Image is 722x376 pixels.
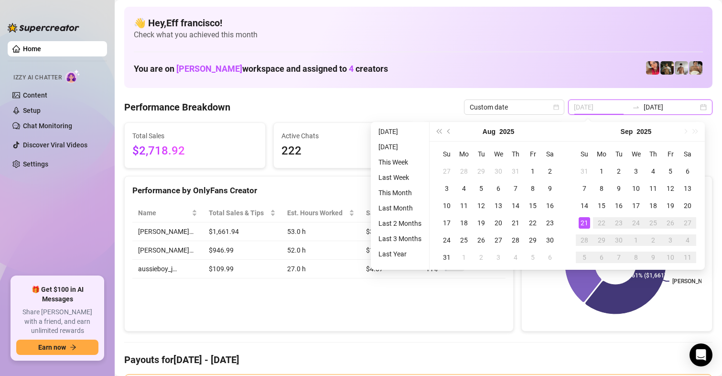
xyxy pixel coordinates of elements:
h4: Performance Breakdown [124,100,230,114]
td: 2025-08-16 [541,197,559,214]
th: Name [132,204,203,222]
span: Sales / Hour [366,208,407,218]
div: 2 [613,166,625,177]
span: to [632,103,640,111]
td: 2025-08-31 [438,249,455,266]
div: 19 [475,217,487,229]
div: 3 [493,252,504,263]
div: 10 [441,200,453,211]
button: Previous month (PageUp) [444,122,454,141]
div: 2 [647,234,659,246]
span: [PERSON_NAME] [176,64,242,74]
div: 23 [544,217,556,229]
div: 20 [682,200,693,211]
td: 2025-09-02 [610,163,627,180]
div: 28 [458,166,470,177]
td: [PERSON_NAME]… [132,222,203,241]
th: Mo [593,145,610,163]
td: 2025-09-12 [662,180,679,197]
td: 2025-09-09 [610,180,627,197]
td: 2025-09-04 [507,249,524,266]
td: $18.21 [360,241,420,260]
img: logo-BBDzfeDw.svg [8,23,79,33]
td: 2025-09-02 [473,249,490,266]
td: 2025-10-10 [662,249,679,266]
li: This Week [375,156,425,168]
span: Check what you achieved this month [134,30,703,40]
th: Sales / Hour [360,204,420,222]
div: 3 [665,234,676,246]
td: 2025-09-18 [645,197,662,214]
div: 17 [630,200,642,211]
td: aussieboy_j… [132,260,203,278]
td: 2025-08-02 [541,163,559,180]
li: [DATE] [375,126,425,137]
div: 9 [613,183,625,194]
div: 1 [458,252,470,263]
img: Tony [660,61,674,75]
div: 10 [665,252,676,263]
div: 7 [613,252,625,263]
th: Su [576,145,593,163]
td: 2025-08-28 [507,232,524,249]
li: Last Year [375,248,425,260]
div: 11 [458,200,470,211]
div: 22 [596,217,607,229]
div: 23 [613,217,625,229]
span: Total Sales [132,131,258,141]
td: 2025-10-06 [593,249,610,266]
div: 13 [682,183,693,194]
h1: You are on workspace and assigned to creators [134,64,388,74]
td: 2025-08-24 [438,232,455,249]
div: 3 [630,166,642,177]
td: 2025-09-11 [645,180,662,197]
th: Su [438,145,455,163]
td: 2025-09-14 [576,197,593,214]
div: 4 [682,234,693,246]
td: 2025-07-28 [455,163,473,180]
div: Est. Hours Worked [287,208,347,218]
td: 2025-08-01 [524,163,541,180]
th: Tu [473,145,490,163]
div: 18 [458,217,470,229]
div: 14 [579,200,590,211]
div: 11 [647,183,659,194]
div: 1 [630,234,642,246]
td: 2025-09-23 [610,214,627,232]
td: 2025-09-05 [662,163,679,180]
td: 53.0 h [281,222,360,241]
div: 4 [647,166,659,177]
a: Chat Monitoring [23,122,72,130]
div: 27 [441,166,453,177]
td: 2025-08-08 [524,180,541,197]
li: Last 2 Months [375,218,425,229]
td: 2025-07-27 [438,163,455,180]
div: 1 [527,166,539,177]
td: 2025-08-17 [438,214,455,232]
th: Th [507,145,524,163]
td: 2025-09-28 [576,232,593,249]
th: Total Sales & Tips [203,204,281,222]
input: End date [644,102,698,112]
span: 222 [281,142,407,160]
td: $31.36 [360,222,420,241]
td: 2025-09-07 [576,180,593,197]
div: 5 [579,252,590,263]
td: 2025-09-08 [593,180,610,197]
div: 29 [596,234,607,246]
div: 25 [647,217,659,229]
th: We [627,145,645,163]
td: 2025-09-20 [679,197,696,214]
span: Izzy AI Chatter [13,73,62,82]
div: 4 [458,183,470,194]
span: $2,718.92 [132,142,258,160]
div: 16 [613,200,625,211]
td: 2025-09-25 [645,214,662,232]
div: 29 [475,166,487,177]
th: Tu [610,145,627,163]
div: 5 [665,166,676,177]
div: Performance by OnlyFans Creator [132,184,506,197]
td: 2025-08-25 [455,232,473,249]
td: 2025-08-26 [473,232,490,249]
div: 27 [493,234,504,246]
